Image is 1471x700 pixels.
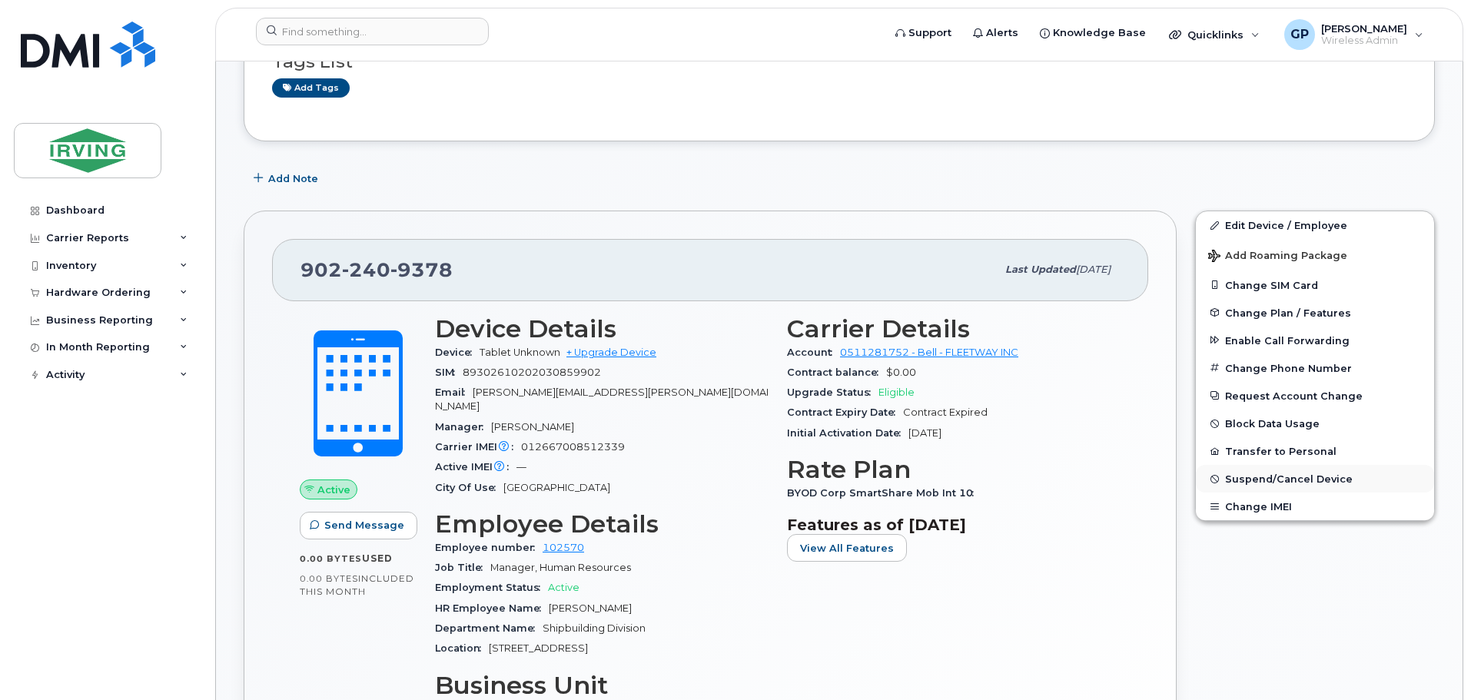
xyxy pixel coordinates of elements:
a: Edit Device / Employee [1196,211,1434,239]
span: Manager, Human Resources [490,562,631,573]
h3: Carrier Details [787,315,1121,343]
span: used [362,552,393,564]
span: Employee number [435,542,543,553]
span: Initial Activation Date [787,427,908,439]
span: Wireless Admin [1321,35,1407,47]
a: Support [885,18,962,48]
span: Contract Expired [903,406,988,418]
span: Contract balance [787,367,886,378]
span: City Of Use [435,482,503,493]
span: Account [787,347,840,358]
span: View All Features [800,541,894,556]
span: included this month [300,572,414,598]
span: Manager [435,421,491,433]
span: Add Note [268,171,318,186]
span: GP [1290,25,1309,44]
span: [PERSON_NAME] [491,421,574,433]
span: Carrier IMEI [435,441,521,453]
span: — [516,461,526,473]
span: Quicklinks [1187,28,1244,41]
span: BYOD Corp SmartShare Mob Int 10 [787,487,981,499]
button: Add Note [244,164,331,192]
span: 012667008512339 [521,441,625,453]
span: Job Title [435,562,490,573]
span: Suspend/Cancel Device [1225,473,1353,485]
span: 0.00 Bytes [300,553,362,564]
span: Alerts [986,25,1018,41]
button: Suspend/Cancel Device [1196,465,1434,493]
span: Tablet Unknown [480,347,560,358]
span: Contract Expiry Date [787,406,903,418]
span: Knowledge Base [1053,25,1146,41]
span: Upgrade Status [787,386,878,398]
span: 902 [301,258,453,281]
div: Quicklinks [1158,19,1270,50]
span: [PERSON_NAME] [1321,22,1407,35]
span: Add Roaming Package [1208,250,1347,264]
span: 89302610202030859902 [463,367,601,378]
button: Change Phone Number [1196,354,1434,382]
h3: Employee Details [435,510,769,538]
a: 0511281752 - Bell - FLEETWAY INC [840,347,1018,358]
span: 9378 [390,258,453,281]
span: Eligible [878,386,915,398]
span: Employment Status [435,582,548,593]
h3: Rate Plan [787,456,1121,483]
span: HR Employee Name [435,602,549,614]
a: Alerts [962,18,1029,48]
button: Request Account Change [1196,382,1434,410]
span: [DATE] [908,427,941,439]
span: Location [435,642,489,654]
span: Department Name [435,622,543,634]
span: Enable Call Forwarding [1225,334,1350,346]
h3: Business Unit [435,672,769,699]
span: Change Plan / Features [1225,307,1351,318]
button: Send Message [300,512,417,539]
button: View All Features [787,534,907,562]
span: Active [317,483,350,497]
h3: Device Details [435,315,769,343]
input: Find something... [256,18,489,45]
span: [GEOGRAPHIC_DATA] [503,482,610,493]
button: Enable Call Forwarding [1196,327,1434,354]
span: 240 [342,258,390,281]
button: Change SIM Card [1196,271,1434,299]
span: $0.00 [886,367,916,378]
span: Active IMEI [435,461,516,473]
span: Shipbuilding Division [543,622,646,634]
button: Block Data Usage [1196,410,1434,437]
span: [STREET_ADDRESS] [489,642,588,654]
button: Change IMEI [1196,493,1434,520]
button: Change Plan / Features [1196,299,1434,327]
button: Add Roaming Package [1196,239,1434,270]
h3: Tags List [272,52,1406,71]
span: Email [435,386,473,398]
span: [PERSON_NAME][EMAIL_ADDRESS][PERSON_NAME][DOMAIN_NAME] [435,386,769,412]
span: 0.00 Bytes [300,573,358,584]
div: Gord Pederson [1273,19,1434,50]
a: + Upgrade Device [566,347,656,358]
a: Add tags [272,78,350,98]
span: Last updated [1005,264,1076,275]
span: [PERSON_NAME] [549,602,632,614]
a: 102570 [543,542,584,553]
h3: Features as of [DATE] [787,516,1121,534]
span: Support [908,25,951,41]
span: Send Message [324,518,404,532]
button: Transfer to Personal [1196,437,1434,465]
a: Knowledge Base [1029,18,1157,48]
span: SIM [435,367,463,378]
span: Active [548,582,579,593]
span: Device [435,347,480,358]
span: [DATE] [1076,264,1111,275]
